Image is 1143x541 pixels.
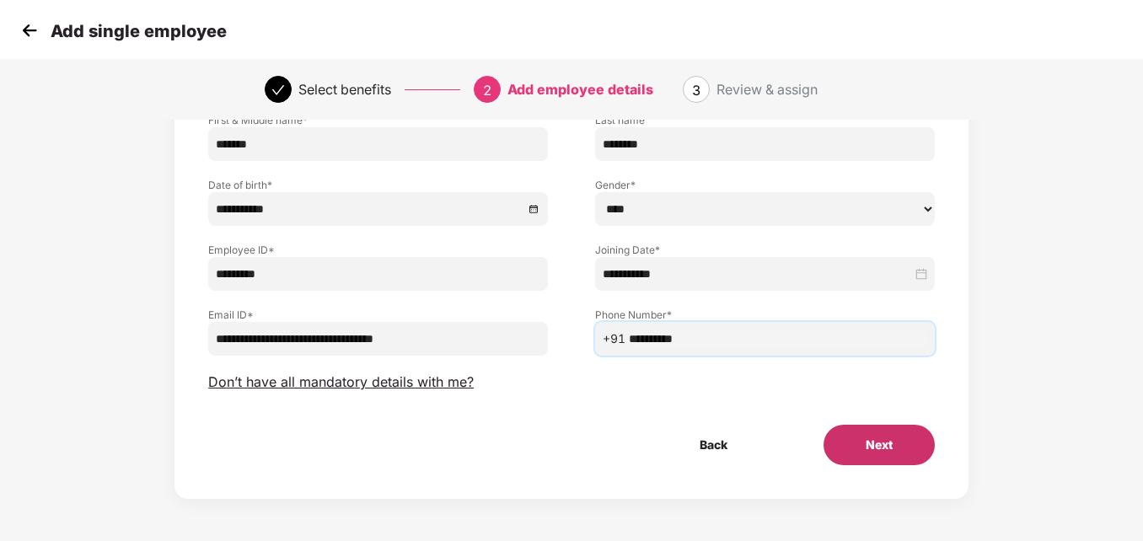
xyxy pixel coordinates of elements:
span: 3 [692,82,700,99]
p: Add single employee [51,21,227,41]
span: Don’t have all mandatory details with me? [208,373,474,391]
label: Gender [595,178,935,192]
span: check [271,83,285,97]
div: Add employee details [507,76,653,103]
img: svg+xml;base64,PHN2ZyB4bWxucz0iaHR0cDovL3d3dy53My5vcmcvMjAwMC9zdmciIHdpZHRoPSIzMCIgaGVpZ2h0PSIzMC... [17,18,42,43]
div: Select benefits [298,76,391,103]
label: Date of birth [208,178,548,192]
label: Phone Number [595,308,935,322]
label: Email ID [208,308,548,322]
button: Next [824,425,935,465]
button: Back [657,425,770,465]
label: First & Middle name [208,113,548,127]
div: Review & assign [716,76,818,103]
label: Last name [595,113,935,127]
span: +91 [603,329,625,348]
span: 2 [483,82,491,99]
label: Joining Date [595,243,935,257]
label: Employee ID [208,243,548,257]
